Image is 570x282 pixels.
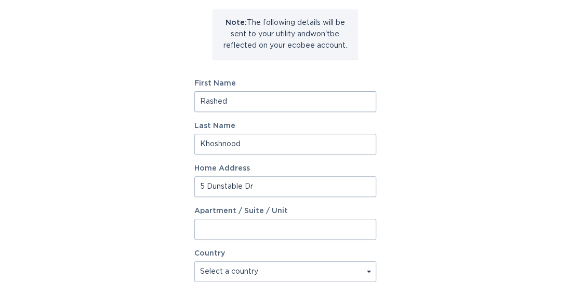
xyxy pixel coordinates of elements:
[220,17,350,51] p: The following details will be sent to your utility and won't be reflected on your ecobee account.
[194,207,376,215] label: Apartment / Suite / Unit
[226,19,247,26] strong: Note:
[194,80,376,87] label: First Name
[194,122,376,130] label: Last Name
[194,250,225,257] label: Country
[194,165,376,172] label: Home Address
